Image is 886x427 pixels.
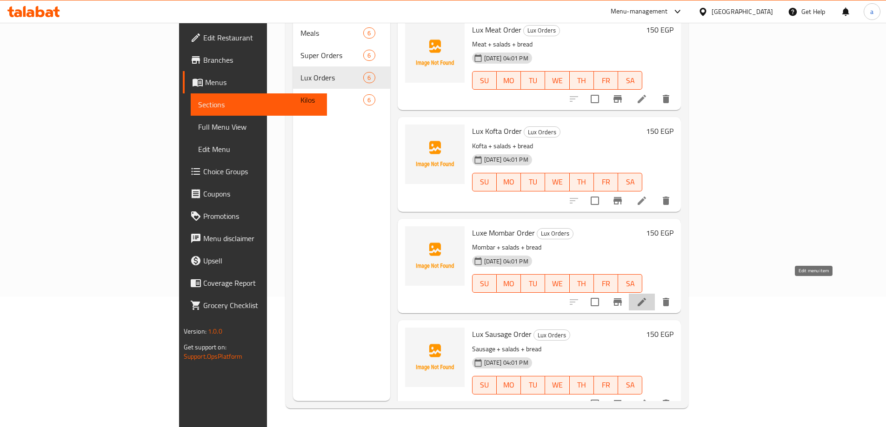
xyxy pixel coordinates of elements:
button: SA [618,376,642,394]
button: TU [521,71,545,90]
span: TU [525,74,541,87]
div: Lux Orders [524,126,560,138]
a: Menu disclaimer [183,227,327,250]
button: Branch-specific-item [606,88,629,110]
span: SA [622,175,639,189]
button: Branch-specific-item [606,190,629,212]
span: SU [476,74,493,87]
div: Lux Orders [537,228,573,239]
span: Grocery Checklist [203,300,320,311]
img: Lux Sausage Order [405,328,465,387]
span: a [870,7,873,17]
span: Version: [184,325,207,337]
button: MO [497,274,521,293]
button: SU [472,376,497,394]
span: Select to update [585,394,605,414]
button: FR [594,376,618,394]
span: TU [525,277,541,290]
a: Edit menu item [636,195,647,206]
div: Lux Orders [523,25,560,36]
span: Kilos [300,94,363,105]
a: Upsell [183,250,327,272]
span: WE [549,175,566,189]
span: Edit Restaurant [203,32,320,43]
div: Kilos6 [293,89,390,111]
span: MO [500,378,517,392]
span: Full Menu View [198,121,320,132]
img: Lux Meat Order [405,23,465,83]
div: [GEOGRAPHIC_DATA] [712,7,773,17]
a: Edit menu item [636,93,647,105]
span: Luxe Mombar Order [472,226,535,240]
span: SU [476,277,493,290]
span: [DATE] 04:01 PM [480,257,532,266]
button: MO [497,71,521,90]
button: WE [545,173,569,191]
a: Support.OpsPlatform [184,350,243,362]
button: SU [472,173,497,191]
span: Lux Orders [534,330,570,341]
button: TH [570,376,594,394]
button: FR [594,173,618,191]
h6: 150 EGP [646,226,673,239]
a: Menus [183,71,327,93]
div: items [363,27,375,39]
button: SU [472,274,497,293]
span: Promotions [203,210,320,222]
a: Sections [191,93,327,116]
span: TH [573,277,590,290]
div: Super Orders6 [293,44,390,66]
button: delete [655,190,677,212]
span: Menu disclaimer [203,233,320,244]
span: MO [500,175,517,189]
span: 6 [364,73,374,82]
nav: Menu sections [293,18,390,115]
span: TH [573,175,590,189]
span: 6 [364,96,374,105]
button: WE [545,376,569,394]
span: WE [549,74,566,87]
span: Lux Meat Order [472,23,521,37]
span: Coupons [203,188,320,199]
span: Coverage Report [203,277,320,289]
span: Choice Groups [203,166,320,177]
span: Lux Orders [300,72,363,83]
a: Grocery Checklist [183,294,327,316]
span: FR [598,175,614,189]
span: Meals [300,27,363,39]
button: TH [570,173,594,191]
span: [DATE] 04:01 PM [480,54,532,63]
span: 1.0.0 [208,325,222,337]
span: TH [573,74,590,87]
button: TU [521,173,545,191]
span: Lux Kofta Order [472,124,522,138]
a: Branches [183,49,327,71]
img: Luxe Mombar Order [405,226,465,286]
span: Menus [205,77,320,88]
button: TH [570,71,594,90]
button: delete [655,88,677,110]
p: Sausage + salads + bread [472,343,643,355]
div: Lux Orders6 [293,66,390,89]
div: Meals6 [293,22,390,44]
span: SA [622,74,639,87]
span: Lux Sausage Order [472,327,532,341]
button: TU [521,274,545,293]
div: Menu-management [611,6,668,17]
div: Super Orders [300,50,363,61]
span: WE [549,277,566,290]
button: TH [570,274,594,293]
div: items [363,72,375,83]
div: items [363,50,375,61]
span: FR [598,277,614,290]
button: Branch-specific-item [606,291,629,313]
button: TU [521,376,545,394]
span: [DATE] 04:01 PM [480,155,532,164]
button: SA [618,274,642,293]
img: Lux Kofta Order [405,125,465,184]
span: Lux Orders [537,228,573,239]
span: SA [622,277,639,290]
